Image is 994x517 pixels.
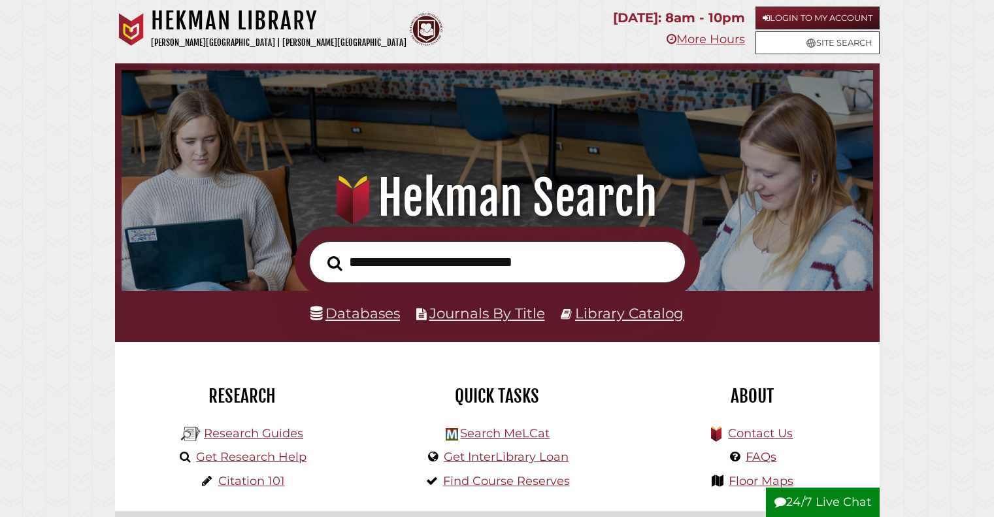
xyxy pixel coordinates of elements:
p: [DATE]: 8am - 10pm [613,7,745,29]
h2: Research [125,385,360,407]
a: Contact Us [728,426,793,441]
img: Hekman Library Logo [181,424,201,444]
a: Research Guides [204,426,303,441]
img: Calvin University [115,13,148,46]
a: Get InterLibrary Loan [444,450,569,464]
h2: About [635,385,870,407]
a: Find Course Reserves [443,474,570,488]
img: Hekman Library Logo [446,428,458,441]
p: [PERSON_NAME][GEOGRAPHIC_DATA] | [PERSON_NAME][GEOGRAPHIC_DATA] [151,35,406,50]
button: Search [321,252,349,275]
img: Calvin Theological Seminary [410,13,442,46]
a: Get Research Help [196,450,306,464]
a: Floor Maps [729,474,793,488]
a: Journals By Title [429,305,545,322]
a: Search MeLCat [460,426,550,441]
a: Site Search [755,31,880,54]
h2: Quick Tasks [380,385,615,407]
a: Citation 101 [218,474,285,488]
a: Databases [310,305,400,322]
a: FAQs [746,450,776,464]
a: More Hours [667,32,745,46]
h1: Hekman Library [151,7,406,35]
a: Library Catalog [575,305,684,322]
h1: Hekman Search [136,169,857,227]
i: Search [327,255,342,271]
a: Login to My Account [755,7,880,29]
